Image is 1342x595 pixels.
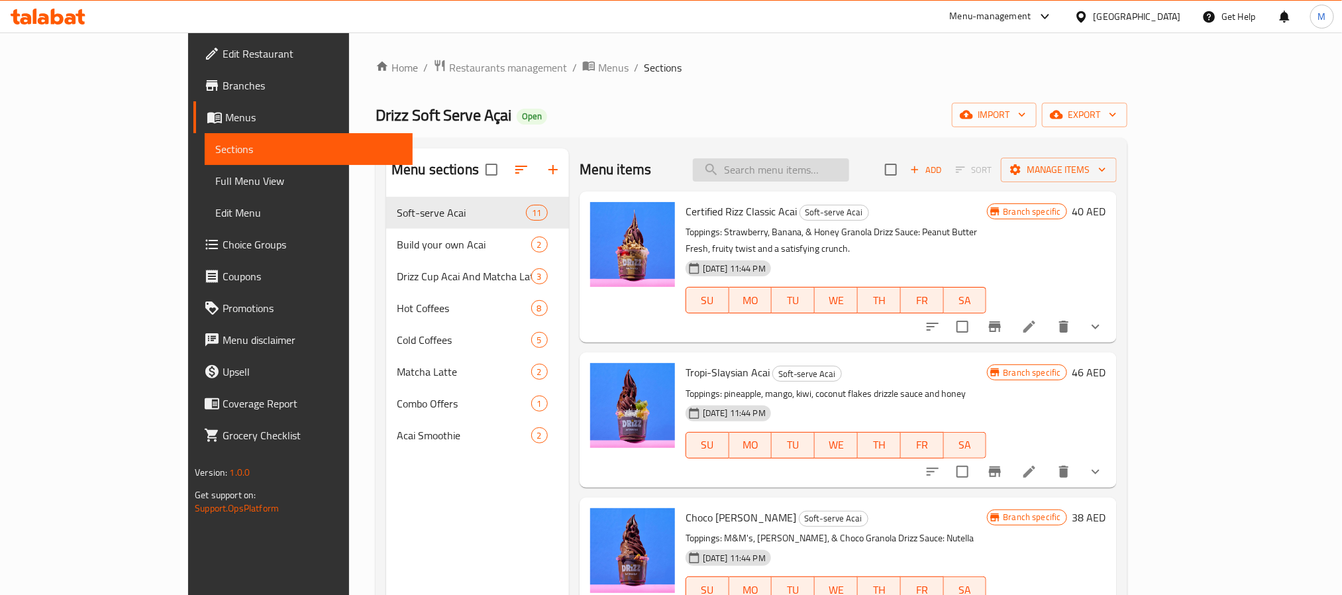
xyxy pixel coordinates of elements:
span: Coverage Report [223,396,401,411]
button: import [952,103,1037,127]
span: Soft-serve Acai [773,366,841,382]
a: Choice Groups [193,229,412,260]
span: WE [820,435,852,455]
span: TU [777,435,809,455]
span: SA [949,291,982,310]
a: Restaurants management [433,59,567,76]
p: Toppings: Strawberry, Banana, & Honey Granola Drizz Sauce: Peanut Butter Fresh, fruity twist and ... [686,224,987,257]
a: Coupons [193,260,412,292]
span: 11 [527,207,546,219]
div: items [531,332,548,348]
span: TH [863,435,896,455]
button: sort-choices [917,456,949,488]
div: items [531,427,548,443]
span: 1.0.0 [230,464,250,481]
div: items [531,364,548,380]
button: export [1042,103,1127,127]
span: Drizz Cup Acai And Matcha Latte Combo [397,268,531,284]
a: Branches [193,70,412,101]
button: Add [905,160,947,180]
div: Matcha Latte [397,364,531,380]
button: FR [901,287,944,313]
li: / [423,60,428,76]
span: FR [906,291,939,310]
a: Edit menu item [1021,319,1037,335]
span: export [1053,107,1117,123]
span: MO [735,435,767,455]
span: TU [777,291,809,310]
button: MO [729,432,772,459]
span: Upsell [223,364,401,380]
span: Choco [PERSON_NAME] [686,508,796,527]
a: Menus [582,59,629,76]
span: Promotions [223,300,401,316]
div: Combo Offers [397,396,531,411]
span: 8 [532,302,547,315]
div: [GEOGRAPHIC_DATA] [1094,9,1181,24]
button: TU [772,287,815,313]
input: search [693,158,849,182]
span: Cold Coffees [397,332,531,348]
span: Drizz Soft Serve Açai [376,100,511,130]
img: Certified Rizz Classic Acai [590,202,675,287]
img: Choco Baddie Acai [590,508,675,593]
div: items [526,205,547,221]
a: Coverage Report [193,388,412,419]
button: SA [944,432,987,459]
h2: Menu sections [391,160,479,180]
h6: 38 AED [1072,508,1106,527]
p: Toppings: pineapple, mango, kiwi, coconut flakes drizzle sauce and honey [686,386,987,402]
span: Edit Menu [215,205,401,221]
span: Coupons [223,268,401,284]
h2: Menu items [580,160,652,180]
span: Sort sections [505,154,537,186]
span: Full Menu View [215,173,401,189]
span: 3 [532,270,547,283]
div: items [531,237,548,252]
svg: Show Choices [1088,464,1104,480]
div: Soft-serve Acai [397,205,526,221]
button: TH [858,432,901,459]
span: 1 [532,398,547,410]
span: Grocery Checklist [223,427,401,443]
div: Hot Coffees8 [386,292,569,324]
span: 2 [532,366,547,378]
div: Cold Coffees5 [386,324,569,356]
div: Open [517,109,547,125]
button: show more [1080,311,1111,343]
img: Tropi-Slaysian Acai [590,363,675,448]
div: Combo Offers1 [386,388,569,419]
a: Edit Restaurant [193,38,412,70]
button: sort-choices [917,311,949,343]
span: Open [517,111,547,122]
span: Sections [644,60,682,76]
span: WE [820,291,852,310]
a: Menu disclaimer [193,324,412,356]
button: SU [686,287,729,313]
span: Edit Restaurant [223,46,401,62]
span: Certified Rizz Classic Acai [686,201,797,221]
span: Soft-serve Acai [800,511,868,526]
span: [DATE] 11:44 PM [697,552,771,565]
a: Edit Menu [205,197,412,229]
span: Restaurants management [449,60,567,76]
span: Sections [215,141,401,157]
a: Upsell [193,356,412,388]
button: show more [1080,456,1111,488]
span: [DATE] 11:44 PM [697,407,771,419]
div: Soft-serve Acai [800,205,869,221]
button: Branch-specific-item [979,311,1011,343]
span: Tropi-Slaysian Acai [686,362,770,382]
span: SU [692,435,724,455]
span: import [962,107,1026,123]
span: Select to update [949,458,976,486]
div: Soft-serve Acai [799,511,868,527]
button: WE [815,287,858,313]
span: Hot Coffees [397,300,531,316]
li: / [572,60,577,76]
span: 2 [532,429,547,442]
span: Select section [877,156,905,184]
